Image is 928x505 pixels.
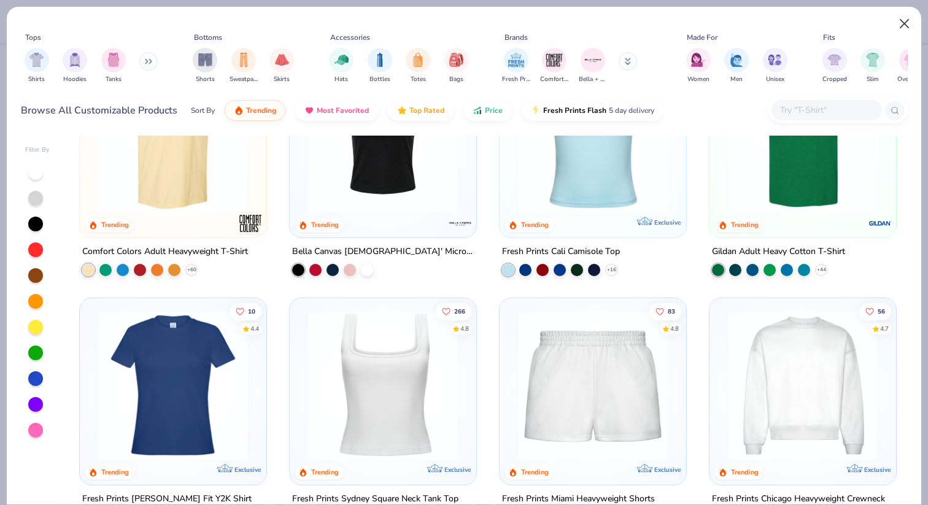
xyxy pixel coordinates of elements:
[893,12,916,36] button: Close
[196,75,215,84] span: Shorts
[444,48,469,84] button: filter button
[897,48,925,84] button: filter button
[237,53,250,67] img: Sweatpants Image
[512,310,674,460] img: af8dff09-eddf-408b-b5dc-51145765dcf2
[292,244,474,259] div: Bella Canvas [DEMOGRAPHIC_DATA]' Micro Ribbed Scoop Tank
[191,105,215,116] div: Sort By
[436,303,471,320] button: Like
[722,63,884,213] img: db319196-8705-402d-8b46-62aaa07ed94f
[448,210,473,235] img: Bella + Canvas logo
[230,303,262,320] button: Like
[859,303,891,320] button: Like
[485,106,503,115] span: Price
[25,145,50,155] div: Filter By
[823,32,835,43] div: Fits
[502,244,620,259] div: Fresh Prints Cali Camisole Top
[304,106,314,115] img: most_fav.gif
[193,48,217,84] button: filter button
[269,48,294,84] div: filter for Skirts
[584,51,602,69] img: Bella + Canvas Image
[444,48,469,84] div: filter for Bags
[274,75,290,84] span: Skirts
[449,75,463,84] span: Bags
[464,63,626,213] img: 80dc4ece-0e65-4f15-94a6-2a872a258fbd
[225,100,285,121] button: Trending
[25,48,49,84] div: filter for Shirts
[368,48,392,84] div: filter for Bottles
[763,48,787,84] div: filter for Unisex
[543,106,606,115] span: Fresh Prints Flash
[28,75,45,84] span: Shirts
[866,53,880,67] img: Slim Image
[860,48,885,84] div: filter for Slim
[897,75,925,84] span: Oversized
[822,75,847,84] span: Cropped
[317,106,369,115] span: Most Favorited
[82,244,248,259] div: Comfort Colors Adult Heavyweight T-Shirt
[193,48,217,84] div: filter for Shorts
[507,51,525,69] img: Fresh Prints Image
[540,48,568,84] div: filter for Comfort Colors
[373,53,387,67] img: Bottles Image
[722,310,884,460] img: 1358499d-a160-429c-9f1e-ad7a3dc244c9
[251,324,260,333] div: 4.4
[579,48,607,84] button: filter button
[234,465,261,473] span: Exclusive
[230,48,258,84] button: filter button
[411,53,425,67] img: Totes Image
[827,53,841,67] img: Cropped Image
[502,48,530,84] div: filter for Fresh Prints
[730,53,743,67] img: Men Image
[904,53,918,67] img: Oversized Image
[540,75,568,84] span: Comfort Colors
[724,48,749,84] button: filter button
[368,48,392,84] button: filter button
[724,48,749,84] div: filter for Men
[763,48,787,84] button: filter button
[579,48,607,84] div: filter for Bella + Canvas
[302,310,464,460] img: 94a2aa95-cd2b-4983-969b-ecd512716e9a
[29,53,44,67] img: Shirts Image
[369,75,390,84] span: Bottles
[334,53,349,67] img: Hats Image
[295,100,378,121] button: Most Favorited
[816,266,826,273] span: + 44
[654,465,681,473] span: Exclusive
[406,48,430,84] div: filter for Totes
[686,48,711,84] button: filter button
[712,244,845,259] div: Gildan Adult Heavy Cotton T-Shirt
[502,48,530,84] button: filter button
[673,63,835,213] img: 61d0f7fa-d448-414b-acbf-5d07f88334cb
[92,310,254,460] img: 6a9a0a85-ee36-4a89-9588-981a92e8a910
[867,210,892,235] img: Gildan logo
[531,106,541,115] img: flash.gif
[444,465,471,473] span: Exclusive
[687,75,710,84] span: Women
[25,32,41,43] div: Tops
[411,75,426,84] span: Totes
[668,308,675,314] span: 83
[198,53,212,67] img: Shorts Image
[670,324,679,333] div: 4.8
[606,266,616,273] span: + 16
[409,106,444,115] span: Top Rated
[686,48,711,84] div: filter for Women
[540,48,568,84] button: filter button
[21,103,177,118] div: Browse All Customizable Products
[673,310,835,460] img: a88b619d-8dd7-4971-8a75-9e7ec3244d54
[860,48,885,84] button: filter button
[68,53,82,67] img: Hoodies Image
[449,53,463,67] img: Bags Image
[654,218,681,226] span: Exclusive
[545,51,563,69] img: Comfort Colors Image
[897,48,925,84] div: filter for Oversized
[302,63,464,213] img: 8af284bf-0d00-45ea-9003-ce4b9a3194ad
[730,75,743,84] span: Men
[329,48,354,84] div: filter for Hats
[397,106,407,115] img: TopRated.gif
[92,63,254,213] img: 029b8af0-80e6-406f-9fdc-fdf898547912
[230,48,258,84] div: filter for Sweatpants
[330,32,370,43] div: Accessories
[329,48,354,84] button: filter button
[63,75,87,84] span: Hoodies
